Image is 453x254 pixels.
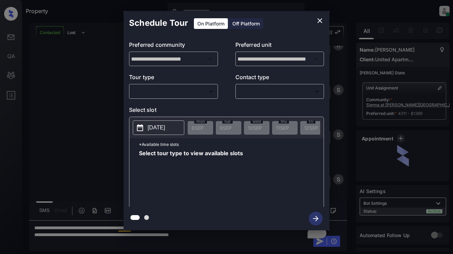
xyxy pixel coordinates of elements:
div: Off Platform [229,18,263,29]
p: [DATE] [148,124,165,132]
button: close [313,14,327,28]
p: *Available time slots [139,138,324,150]
p: Select slot [129,106,324,117]
p: Preferred unit [235,41,324,52]
button: [DATE] [133,120,184,135]
div: On Platform [194,18,228,29]
h2: Schedule Tour [124,11,194,35]
p: Contact type [235,73,324,84]
span: Select tour type to view available slots [139,150,243,205]
p: Preferred community [129,41,218,52]
p: Tour type [129,73,218,84]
